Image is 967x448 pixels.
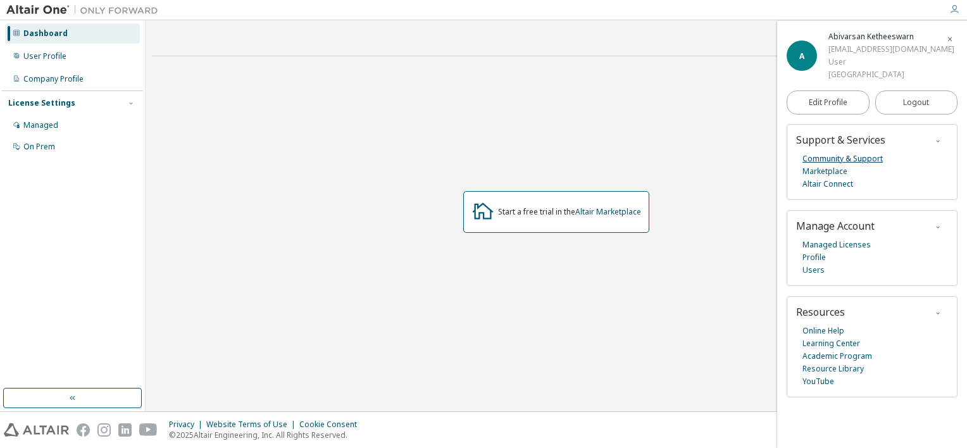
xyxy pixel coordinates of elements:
[787,90,870,115] a: Edit Profile
[796,133,885,147] span: Support & Services
[802,251,826,264] a: Profile
[802,152,883,165] a: Community & Support
[875,90,958,115] button: Logout
[4,423,69,437] img: altair_logo.svg
[796,219,875,233] span: Manage Account
[498,207,641,217] div: Start a free trial in the
[802,350,872,363] a: Academic Program
[796,305,845,319] span: Resources
[6,4,165,16] img: Altair One
[809,97,847,108] span: Edit Profile
[77,423,90,437] img: facebook.svg
[802,239,871,251] a: Managed Licenses
[828,30,954,43] div: Abivarsan Ketheeswarn
[802,375,834,388] a: YouTube
[23,74,84,84] div: Company Profile
[8,98,75,108] div: License Settings
[169,430,365,440] p: © 2025 Altair Engineering, Inc. All Rights Reserved.
[802,178,853,190] a: Altair Connect
[802,363,864,375] a: Resource Library
[139,423,158,437] img: youtube.svg
[799,51,804,61] span: A
[828,68,954,81] div: [GEOGRAPHIC_DATA]
[802,264,825,277] a: Users
[802,325,844,337] a: Online Help
[23,51,66,61] div: User Profile
[169,420,206,430] div: Privacy
[118,423,132,437] img: linkedin.svg
[23,142,55,152] div: On Prem
[206,420,299,430] div: Website Terms of Use
[828,43,954,56] div: [EMAIL_ADDRESS][DOMAIN_NAME]
[23,120,58,130] div: Managed
[23,28,68,39] div: Dashboard
[802,165,847,178] a: Marketplace
[802,337,860,350] a: Learning Center
[575,206,641,217] a: Altair Marketplace
[903,96,929,109] span: Logout
[299,420,365,430] div: Cookie Consent
[97,423,111,437] img: instagram.svg
[828,56,954,68] div: User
